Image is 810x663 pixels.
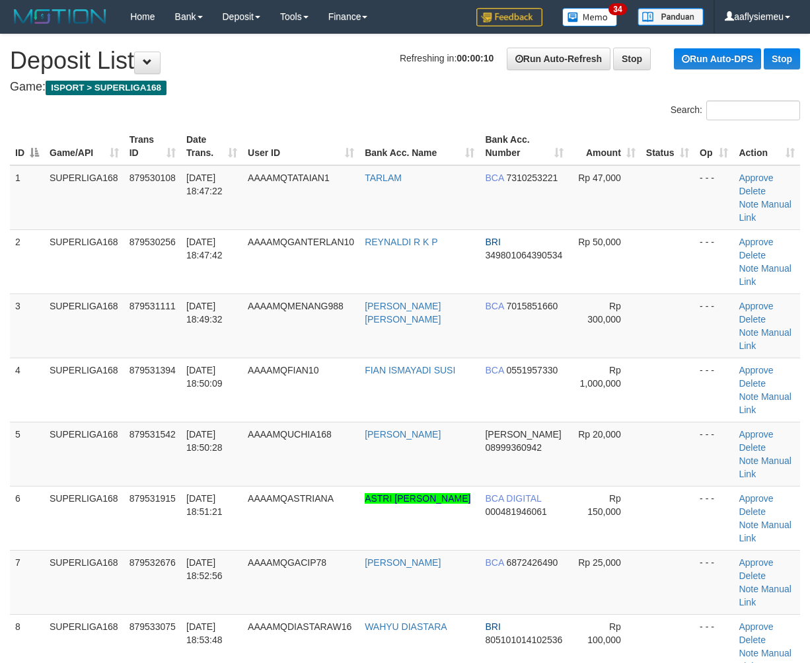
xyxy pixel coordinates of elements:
[671,100,800,120] label: Search:
[641,128,694,165] th: Status: activate to sort column ascending
[739,173,773,183] a: Approve
[186,365,223,389] span: [DATE] 18:50:09
[10,128,44,165] th: ID: activate to sort column descending
[506,557,558,568] span: Copy 6872426490 to clipboard
[457,53,494,63] strong: 00:00:10
[10,422,44,486] td: 5
[739,391,758,402] a: Note
[480,128,569,165] th: Bank Acc. Number: activate to sort column ascending
[739,429,773,440] a: Approve
[248,301,344,311] span: AAAAMQMENANG988
[129,237,176,247] span: 879530256
[10,48,800,74] h1: Deposit List
[46,81,166,95] span: ISPORT > SUPERLIGA168
[248,557,326,568] span: AAAAMQGACIP78
[129,493,176,504] span: 879531915
[485,429,561,440] span: [PERSON_NAME]
[578,237,621,247] span: Rp 50,000
[186,237,223,260] span: [DATE] 18:47:42
[694,293,733,358] td: - - -
[485,506,546,517] span: Copy 000481946061 to clipboard
[739,263,758,274] a: Note
[365,301,441,325] a: [PERSON_NAME] [PERSON_NAME]
[739,199,791,223] a: Manual Link
[485,173,503,183] span: BCA
[739,635,765,645] a: Delete
[248,621,351,632] span: AAAAMQDIASTARAW16
[739,621,773,632] a: Approve
[365,365,455,375] a: FIAN ISMAYADI SUSI
[359,128,480,165] th: Bank Acc. Name: activate to sort column ascending
[485,635,562,645] span: Copy 805101014102536 to clipboard
[485,442,542,453] span: Copy 08999360942 to clipboard
[587,301,621,325] span: Rp 300,000
[44,422,124,486] td: SUPERLIGA168
[506,173,558,183] span: Copy 7310253221 to clipboard
[578,429,621,440] span: Rp 20,000
[485,301,503,311] span: BCA
[739,327,791,351] a: Manual Link
[739,186,765,196] a: Delete
[248,429,332,440] span: AAAAMQUCHIA168
[587,621,621,645] span: Rp 100,000
[248,237,354,247] span: AAAAMQGANTERLAN10
[638,8,704,26] img: panduan.png
[739,263,791,287] a: Manual Link
[694,358,733,422] td: - - -
[129,365,176,375] span: 879531394
[739,520,791,543] a: Manual Link
[739,584,758,594] a: Note
[44,486,124,550] td: SUPERLIGA168
[10,358,44,422] td: 4
[739,314,765,325] a: Delete
[365,173,402,183] a: TARLAM
[10,550,44,614] td: 7
[365,557,441,568] a: [PERSON_NAME]
[739,493,773,504] a: Approve
[608,3,626,15] span: 34
[694,128,733,165] th: Op: activate to sort column ascending
[578,173,621,183] span: Rp 47,000
[186,557,223,581] span: [DATE] 18:52:56
[129,173,176,183] span: 879530108
[739,378,765,389] a: Delete
[739,250,765,260] a: Delete
[10,486,44,550] td: 6
[694,486,733,550] td: - - -
[587,493,621,517] span: Rp 150,000
[739,520,758,530] a: Note
[44,229,124,293] td: SUPERLIGA168
[129,557,176,568] span: 879532676
[578,557,621,568] span: Rp 25,000
[186,301,223,325] span: [DATE] 18:49:32
[186,173,223,196] span: [DATE] 18:47:22
[181,128,242,165] th: Date Trans.: activate to sort column ascending
[10,7,110,26] img: MOTION_logo.png
[476,8,542,26] img: Feedback.jpg
[365,493,470,504] a: ASTRI [PERSON_NAME]
[400,53,494,63] span: Refreshing in:
[580,365,621,389] span: Rp 1,000,000
[129,429,176,440] span: 879531542
[10,293,44,358] td: 3
[739,327,758,338] a: Note
[186,429,223,453] span: [DATE] 18:50:28
[694,422,733,486] td: - - -
[569,128,641,165] th: Amount: activate to sort column ascending
[248,493,334,504] span: AAAAMQASTRIANA
[124,128,181,165] th: Trans ID: activate to sort column ascending
[739,199,758,210] a: Note
[739,570,765,581] a: Delete
[44,358,124,422] td: SUPERLIGA168
[10,165,44,230] td: 1
[694,165,733,230] td: - - -
[44,293,124,358] td: SUPERLIGA168
[764,48,800,69] a: Stop
[365,621,447,632] a: WAHYU DIASTARA
[485,621,500,632] span: BRI
[248,173,330,183] span: AAAAMQTATAIAN1
[365,237,437,247] a: REYNALDI R K P
[694,550,733,614] td: - - -
[44,128,124,165] th: Game/API: activate to sort column ascending
[739,301,773,311] a: Approve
